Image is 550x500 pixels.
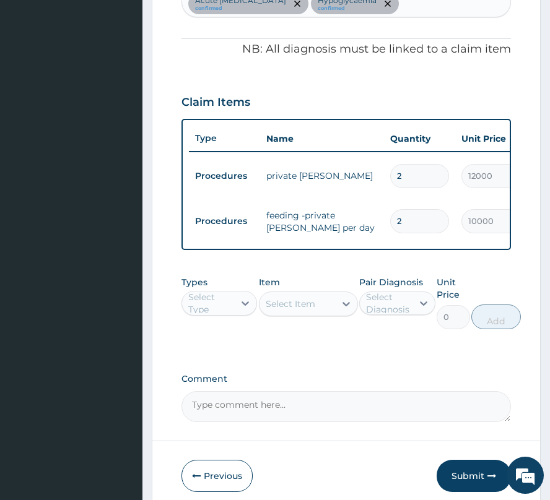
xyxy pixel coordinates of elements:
[6,338,236,381] textarea: Type your message and hit 'Enter'
[188,291,233,316] div: Select Type
[195,6,286,12] small: confirmed
[64,69,208,85] div: Chat with us now
[189,127,260,150] th: Type
[366,291,411,316] div: Select Diagnosis
[259,276,280,288] label: Item
[23,62,50,93] img: d_794563401_company_1708531726252_794563401
[359,276,423,288] label: Pair Diagnosis
[72,156,171,281] span: We're online!
[181,277,207,288] label: Types
[437,276,469,301] label: Unit Price
[189,210,260,233] td: Procedures
[260,203,384,240] td: feeding -private [PERSON_NAME] per day
[181,374,511,384] label: Comment
[181,460,253,492] button: Previous
[181,96,250,110] h3: Claim Items
[471,304,521,329] button: Add
[384,126,455,151] th: Quantity
[455,126,526,151] th: Unit Price
[181,41,511,58] p: NB: All diagnosis must be linked to a claim item
[260,126,384,151] th: Name
[203,6,233,36] div: Minimize live chat window
[437,460,511,492] button: Submit
[189,165,260,187] td: Procedures
[260,163,384,188] td: private [PERSON_NAME]
[318,6,377,12] small: confirmed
